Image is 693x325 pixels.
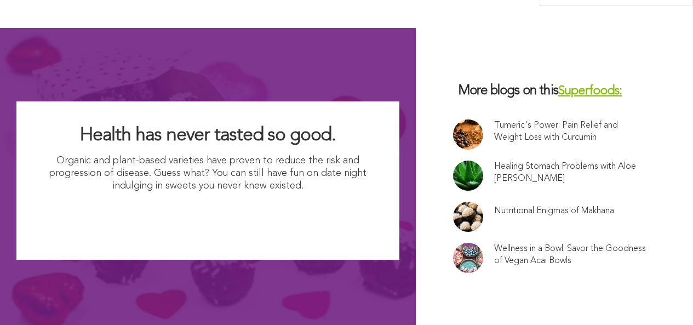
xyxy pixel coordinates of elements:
[38,123,377,147] h2: Health has never tasted so good.
[494,161,646,185] a: Healing Stomach Problems with Aloe [PERSON_NAME]
[100,198,316,238] img: I Want Organic Shopping For Less
[494,205,614,217] a: Nutritional Enigmas of Makhana
[494,243,646,267] a: Wellness in a Bowl: Savor the Goodness of Vegan Acai Bowls
[453,83,656,100] h3: More blogs on this
[494,119,646,144] a: Tumeric's Power: Pain Relief and Weight Loss with Curcumin
[38,155,377,193] p: Organic and plant-based varieties have proven to reduce the risk and progression of disease. Gues...
[638,272,693,325] iframe: Chat Widget
[558,85,622,98] a: Superfoods:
